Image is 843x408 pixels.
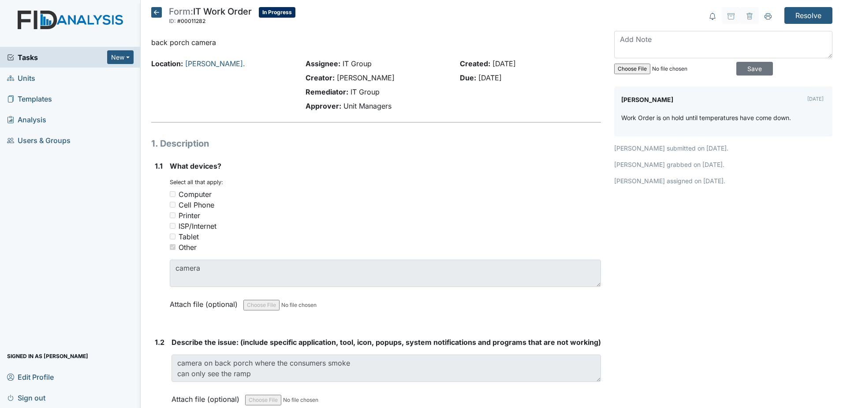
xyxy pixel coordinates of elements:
[177,18,205,24] span: #00011282
[170,223,175,229] input: ISP/Internet
[7,133,71,147] span: Users & Groups
[343,59,372,68] span: IT Group
[460,59,490,68] strong: Created:
[170,162,221,170] span: What devices?
[170,234,175,239] input: Tablet
[155,161,163,171] label: 1.1
[170,202,175,208] input: Cell Phone
[179,231,199,242] div: Tablet
[179,221,216,231] div: ISP/Internet
[170,191,175,197] input: Computer
[169,18,176,24] span: ID:
[460,73,476,82] strong: Due:
[7,391,45,404] span: Sign out
[351,87,380,96] span: IT Group
[306,87,348,96] strong: Remediator:
[614,144,832,153] p: [PERSON_NAME] submitted on [DATE].
[337,73,395,82] span: [PERSON_NAME]
[179,200,214,210] div: Cell Phone
[151,137,601,150] h1: 1. Description
[169,7,252,26] div: IT Work Order
[306,73,335,82] strong: Creator:
[155,337,164,348] label: 1.2
[172,389,243,404] label: Attach file (optional)
[7,71,35,85] span: Units
[151,59,183,68] strong: Location:
[614,160,832,169] p: [PERSON_NAME] grabbed on [DATE].
[170,260,601,287] textarea: camera
[170,294,241,310] label: Attach file (optional)
[170,212,175,218] input: Printer
[621,113,791,122] p: Work Order is on hold until temperatures have come down.
[169,6,193,17] span: Form:
[784,7,832,24] input: Resolve
[614,176,832,185] p: [PERSON_NAME] assigned on [DATE].
[736,62,773,76] input: Save
[170,179,223,185] small: Select all that apply:
[306,102,341,110] strong: Approver:
[179,210,200,221] div: Printer
[621,94,673,106] label: [PERSON_NAME]
[343,102,392,110] span: Unit Managers
[185,59,245,68] a: [PERSON_NAME].
[478,73,502,82] span: [DATE]
[306,59,340,68] strong: Assignee:
[7,349,88,363] span: Signed in as [PERSON_NAME]
[807,96,824,102] small: [DATE]
[172,338,601,347] span: Describe the issue: (include specific application, tool, icon, popups, system notifications and p...
[179,242,197,253] div: Other
[259,7,295,18] span: In Progress
[7,52,107,63] a: Tasks
[170,244,175,250] input: Other
[107,50,134,64] button: New
[492,59,516,68] span: [DATE]
[7,92,52,106] span: Templates
[7,370,54,384] span: Edit Profile
[172,355,601,382] textarea: camera on back porch where the consumers smoke can only see the ramp
[179,189,212,200] div: Computer
[151,37,601,48] p: back porch camera
[7,113,46,126] span: Analysis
